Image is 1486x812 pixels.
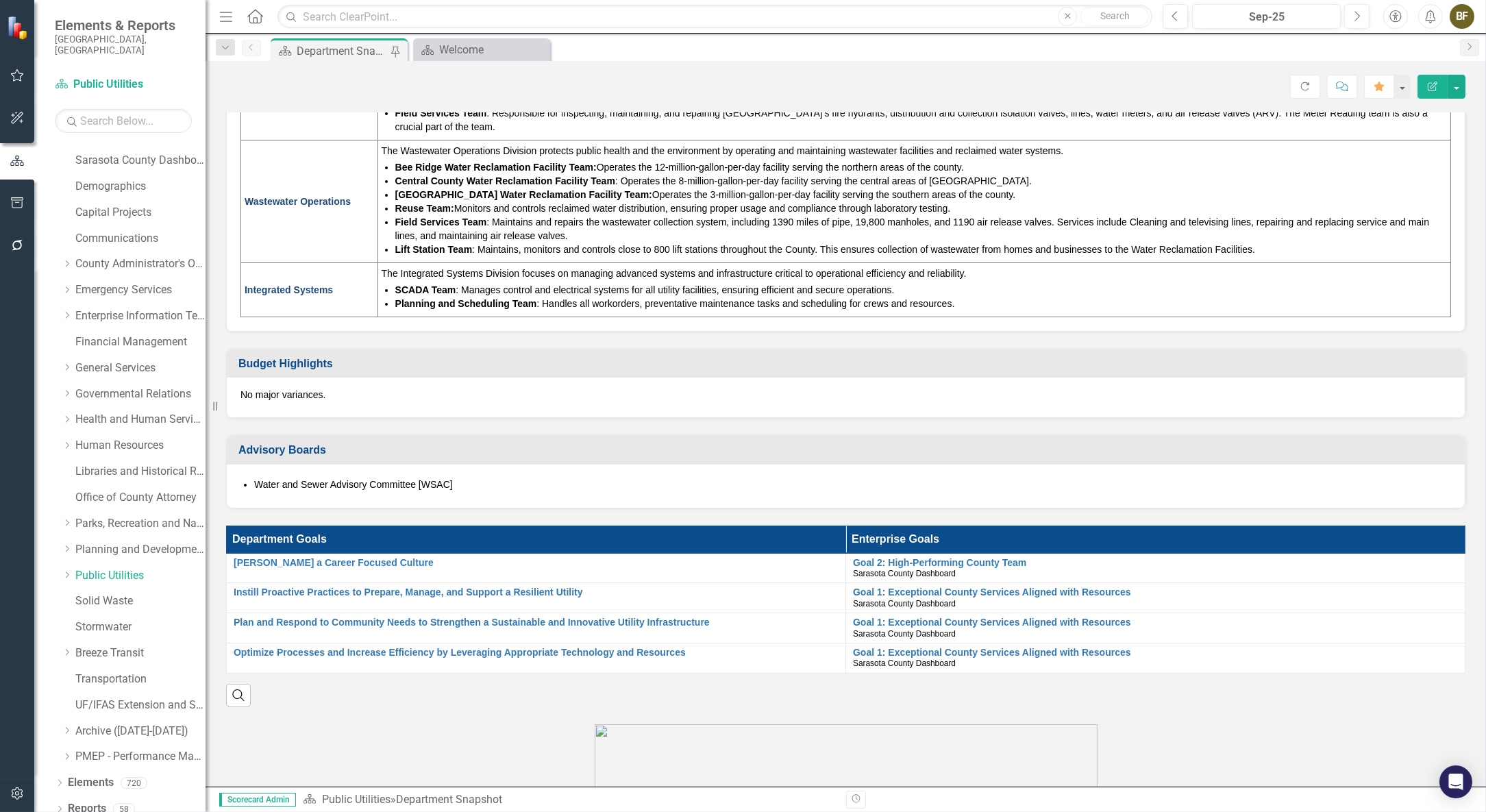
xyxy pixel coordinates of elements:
[382,144,1447,158] p: The Wastewater Operations Division protects public health and the environment by operating and ma...
[75,179,206,195] a: Demographics
[227,553,846,583] td: Double-Click to Edit Right Click for Context Menu
[238,444,1458,456] h3: Advisory Boards
[395,215,1447,243] li: : Maintains and repairs the wastewater collection system, including 1390 miles of pipe, 19,800 ma...
[245,196,351,207] span: Wastewater Operations
[395,203,454,214] strong: Reuse Team:
[75,516,206,532] a: Parks, Recreation and Natural Resources
[303,792,836,808] div: »
[396,793,502,806] div: Department Snapshot
[297,42,387,60] div: Department Snapshot
[75,205,206,221] a: Capital Projects
[75,282,206,298] a: Emergency Services
[75,672,206,687] a: Transportation
[417,41,547,58] a: Welcome
[75,568,206,584] a: Public Utilities
[1192,4,1341,29] button: Sep-25
[395,284,456,295] strong: SCADA Team
[1100,10,1130,21] span: Search
[240,388,1451,402] p: No major variances.
[75,231,206,247] a: Communications
[846,643,1465,674] td: Double-Click to Edit Right Click for Context Menu
[75,749,206,765] a: PMEP - Performance Management Enhancement Program
[853,558,1458,568] a: Goal 2: High-Performing County Team
[395,244,473,255] strong: Lift Station Team
[75,542,206,558] a: Planning and Development Services
[55,17,192,34] span: Elements & Reports
[846,613,1465,643] td: Double-Click to Edit Right Click for Context Menu
[68,775,114,791] a: Elements
[1439,765,1472,798] div: Open Intercom Messenger
[395,297,1447,310] li: : Handles all workorders, preventative maintenance tasks and scheduling for crews and resources.
[382,267,1447,280] p: The Integrated Systems Division focuses on managing advanced systems and infrastructure critical ...
[1080,7,1149,26] button: Search
[75,619,206,635] a: Stormwater
[75,698,206,713] a: UF/IFAS Extension and Sustainability
[75,308,206,324] a: Enterprise Information Technology
[395,108,487,119] strong: Field Services Team
[395,188,1447,201] li: Operates the 3-million-gallon-per-day facility serving the southern areas of the county.
[1197,9,1336,25] div: Sep-25
[395,174,1447,188] li: : Operates the 8-million-gallon-per-day facility serving the central areas of [GEOGRAPHIC_DATA].
[395,175,615,186] strong: Central County Water Reclamation Facility Team
[75,490,206,506] a: Office of County Attorney
[395,217,487,227] strong: Field Services Team
[238,358,1458,370] h3: Budget Highlights
[75,645,206,661] a: Breeze Transit
[395,162,597,173] strong: Bee Ridge Water Reclamation Facility Team:
[75,464,206,480] a: Libraries and Historical Resources
[395,189,652,200] strong: [GEOGRAPHIC_DATA] Water Reclamation Facility Team:
[227,643,846,674] td: Double-Click to Edit Right Click for Context Menu
[75,256,206,272] a: County Administrator's Office
[55,109,192,133] input: Search Below...
[234,648,839,658] a: Optimize Processes and Increase Efficiency by Leveraging Appropriate Technology and Resources
[227,613,846,643] td: Double-Click to Edit Right Click for Context Menu
[439,41,547,58] div: Welcome
[1450,4,1474,29] button: BF
[75,724,206,739] a: Archive ([DATE]-[DATE])
[853,587,1458,598] a: Goal 1: Exceptional County Services Aligned with Resources
[853,629,956,639] span: Sarasota County Dashboard
[846,553,1465,583] td: Double-Click to Edit Right Click for Context Menu
[395,298,537,309] strong: Planning and Scheduling Team
[75,386,206,402] a: Governmental Relations
[55,34,192,56] small: [GEOGRAPHIC_DATA], [GEOGRAPHIC_DATA]
[322,793,391,806] a: Public Utilities
[395,160,1447,174] li: Operates the 12-million-gallon-per-day facility serving the northern areas of the county.
[395,201,1447,215] li: Monitors and controls reclaimed water distribution, ensuring proper usage and compliance through ...
[245,284,333,295] span: Integrated Systems
[853,659,956,668] span: Sarasota County Dashboard
[846,583,1465,613] td: Double-Click to Edit Right Click for Context Menu
[234,617,839,628] a: Plan and Respond to Community Needs to Strengthen a Sustainable and Innovative Utility Infrastruc...
[853,648,1458,658] a: Goal 1: Exceptional County Services Aligned with Resources
[853,569,956,578] span: Sarasota County Dashboard
[75,153,206,169] a: Sarasota County Dashboard
[75,438,206,454] a: Human Resources
[395,106,1447,134] li: : Responsible for inspecting, maintaining, and repairing [GEOGRAPHIC_DATA]’s fire hydrants, distr...
[219,793,296,807] span: Scorecard Admin
[75,360,206,376] a: General Services
[7,16,31,40] img: ClearPoint Strategy
[75,593,206,609] a: Solid Waste
[853,599,956,608] span: Sarasota County Dashboard
[234,558,839,568] a: [PERSON_NAME] a Career Focused Culture
[254,478,1451,491] li: Water and Sewer Advisory Committee [WSAC]
[234,587,839,598] a: Instill Proactive Practices to Prepare, Manage, and Support a Resilient Utility
[121,777,147,789] div: 720
[853,617,1458,628] a: Goal 1: Exceptional County Services Aligned with Resources
[75,334,206,350] a: Financial Management
[395,283,1447,297] li: : Manages control and electrical systems for all utility facilities, ensuring efficient and secur...
[277,5,1152,29] input: Search ClearPoint...
[55,77,192,93] a: Public Utilities
[75,412,206,428] a: Health and Human Services
[395,243,1447,256] li: : Maintains, monitors and controls close to 800 lift stations throughout the County. This ensures...
[227,583,846,613] td: Double-Click to Edit Right Click for Context Menu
